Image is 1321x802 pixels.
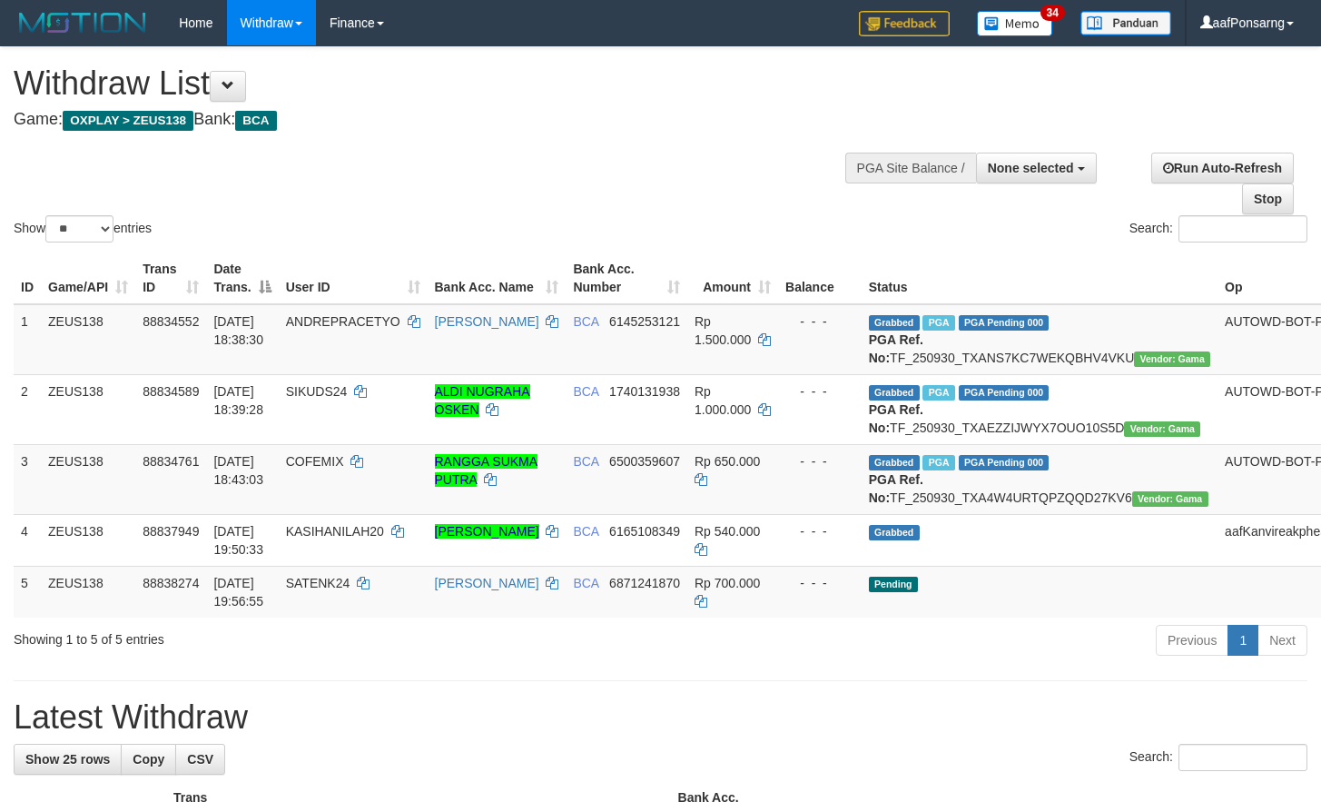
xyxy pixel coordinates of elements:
[1134,351,1210,367] span: Vendor URL: https://trx31.1velocity.biz
[187,752,213,767] span: CSV
[785,522,854,540] div: - - -
[609,384,680,399] span: Copy 1740131938 to clipboard
[435,454,538,487] a: RANGGA SUKMA PUTRA
[609,454,680,469] span: Copy 6500359607 to clipboard
[573,576,598,590] span: BCA
[988,161,1074,175] span: None selected
[862,444,1217,514] td: TF_250930_TXA4W4URTQPZQQD27KV6
[1227,625,1258,656] a: 1
[785,312,854,331] div: - - -
[922,455,954,470] span: Marked by aafsolysreylen
[869,577,918,592] span: Pending
[1132,491,1208,507] span: Vendor URL: https://trx31.1velocity.biz
[14,9,152,36] img: MOTION_logo.png
[286,576,350,590] span: SATENK24
[14,65,863,102] h1: Withdraw List
[213,576,263,609] span: [DATE] 19:56:55
[213,314,263,347] span: [DATE] 18:38:30
[785,382,854,401] div: - - -
[41,374,135,444] td: ZEUS138
[213,454,263,487] span: [DATE] 18:43:03
[41,252,135,304] th: Game/API: activate to sort column ascending
[695,314,751,347] span: Rp 1.500.000
[609,524,680,539] span: Copy 6165108349 to clipboard
[573,454,598,469] span: BCA
[41,514,135,566] td: ZEUS138
[785,452,854,470] div: - - -
[279,252,428,304] th: User ID: activate to sort column ascending
[143,384,199,399] span: 88834589
[286,314,400,329] span: ANDREPRACETYO
[435,314,539,329] a: [PERSON_NAME]
[1178,744,1307,771] input: Search:
[869,332,923,365] b: PGA Ref. No:
[859,11,950,36] img: Feedback.jpg
[695,454,760,469] span: Rp 650.000
[14,566,41,618] td: 5
[1040,5,1065,21] span: 34
[573,384,598,399] span: BCA
[206,252,278,304] th: Date Trans.: activate to sort column descending
[862,252,1217,304] th: Status
[845,153,976,183] div: PGA Site Balance /
[213,524,263,557] span: [DATE] 19:50:33
[435,524,539,539] a: [PERSON_NAME]
[435,384,530,417] a: ALDI NUGRAHA OSKEN
[976,153,1097,183] button: None selected
[1242,183,1294,214] a: Stop
[14,304,41,375] td: 1
[143,524,199,539] span: 88837949
[573,524,598,539] span: BCA
[687,252,778,304] th: Amount: activate to sort column ascending
[977,11,1053,36] img: Button%20Memo.svg
[25,752,110,767] span: Show 25 rows
[121,744,176,775] a: Copy
[63,111,193,131] span: OXPLAY > ZEUS138
[14,215,152,243] label: Show entries
[922,315,954,331] span: Marked by aafsolysreylen
[869,455,920,470] span: Grabbed
[1178,215,1307,243] input: Search:
[1257,625,1307,656] a: Next
[959,385,1050,401] span: PGA Pending
[695,576,760,590] span: Rp 700.000
[1080,11,1171,35] img: panduan.png
[573,314,598,329] span: BCA
[14,444,41,514] td: 3
[1129,744,1307,771] label: Search:
[286,524,384,539] span: KASIHANILAH20
[41,304,135,375] td: ZEUS138
[869,315,920,331] span: Grabbed
[862,374,1217,444] td: TF_250930_TXAEZZIJWYX7OUO10S5D
[1151,153,1294,183] a: Run Auto-Refresh
[14,111,863,129] h4: Game: Bank:
[922,385,954,401] span: Marked by aafsolysreylen
[609,576,680,590] span: Copy 6871241870 to clipboard
[869,525,920,540] span: Grabbed
[133,752,164,767] span: Copy
[14,699,1307,736] h1: Latest Withdraw
[143,576,199,590] span: 88838274
[1156,625,1228,656] a: Previous
[785,574,854,592] div: - - -
[41,566,135,618] td: ZEUS138
[286,454,344,469] span: COFEMIX
[14,514,41,566] td: 4
[959,455,1050,470] span: PGA Pending
[14,252,41,304] th: ID
[959,315,1050,331] span: PGA Pending
[778,252,862,304] th: Balance
[435,576,539,590] a: [PERSON_NAME]
[143,454,199,469] span: 88834761
[14,374,41,444] td: 2
[695,384,751,417] span: Rp 1.000.000
[869,472,923,505] b: PGA Ref. No:
[869,385,920,401] span: Grabbed
[862,304,1217,375] td: TF_250930_TXANS7KC7WEKQBHV4VKU
[135,252,206,304] th: Trans ID: activate to sort column ascending
[14,623,537,649] div: Showing 1 to 5 of 5 entries
[175,744,225,775] a: CSV
[566,252,687,304] th: Bank Acc. Number: activate to sort column ascending
[1129,215,1307,243] label: Search:
[286,384,348,399] span: SIKUDS24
